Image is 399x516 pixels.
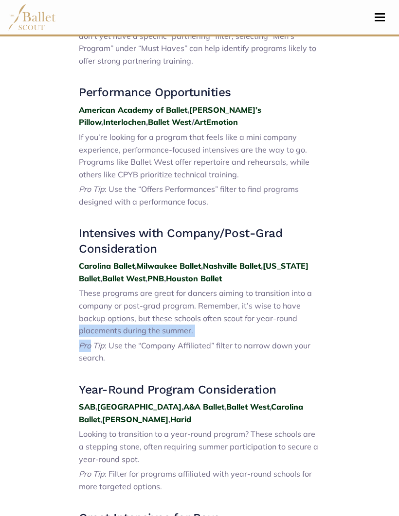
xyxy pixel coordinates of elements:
a: Carolina Ballet [79,402,303,425]
a: Ballet West [226,402,270,412]
a: Ballet West [148,118,192,127]
a: Carolina Ballet [79,261,135,271]
h3: Intensives with Company/Post-Grad Consideration [79,226,320,257]
a: American Academy of Ballet [79,105,187,115]
a: ArtEmotion [194,118,238,127]
strong: / [192,118,194,127]
a: Milwaukee Ballet [137,261,201,271]
span: : Filter for programs affiliated with year-round schools for more targeted options. [79,469,312,492]
a: [GEOGRAPHIC_DATA] [97,402,181,412]
span: Looking to transition to a year-round program? These schools are a stepping stone, often requirin... [79,430,318,464]
strong: , [270,402,271,412]
strong: , [95,402,97,412]
span: These programs are great for dancers aiming to transition into a company or post-grad program. Re... [79,289,312,336]
strong: , [145,274,147,284]
a: Interlochen [103,118,146,127]
strong: , [201,261,203,271]
a: [PERSON_NAME] [102,415,168,425]
h3: Year-Round Program Consideration [79,382,320,398]
span: Pro Tip [79,341,105,351]
span: Pro Tip [79,469,105,479]
strong: , [187,105,189,115]
a: Nashville Ballet [203,261,261,271]
a: Houston Ballet [166,274,222,284]
strong: , [100,274,102,284]
strong: , [100,415,102,425]
strong: , [181,402,183,412]
button: Toggle navigation [368,13,391,22]
a: [US_STATE] Ballet [79,261,308,284]
strong: , [101,118,103,127]
a: A&A Ballet [183,402,224,412]
a: Harid [170,415,191,425]
strong: , [168,415,170,425]
strong: , [164,274,166,284]
strong: , [146,118,148,127]
a: Ballet West [102,274,145,284]
strong: , [135,261,137,271]
span: : Use the “Offers Performances” filter to find programs designed with a performance focus. [79,185,299,207]
a: PNB [147,274,164,284]
h3: Performance Opportunities [79,85,320,101]
span: : Use the “Company Affiliated” filter to narrow down your search. [79,341,310,363]
strong: , [224,402,226,412]
span: If you’re looking for a program that feels like a mini company experience, performance-focused in... [79,133,309,180]
span: Pro Tip [79,185,105,194]
a: SAB [79,402,95,412]
strong: , [261,261,263,271]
